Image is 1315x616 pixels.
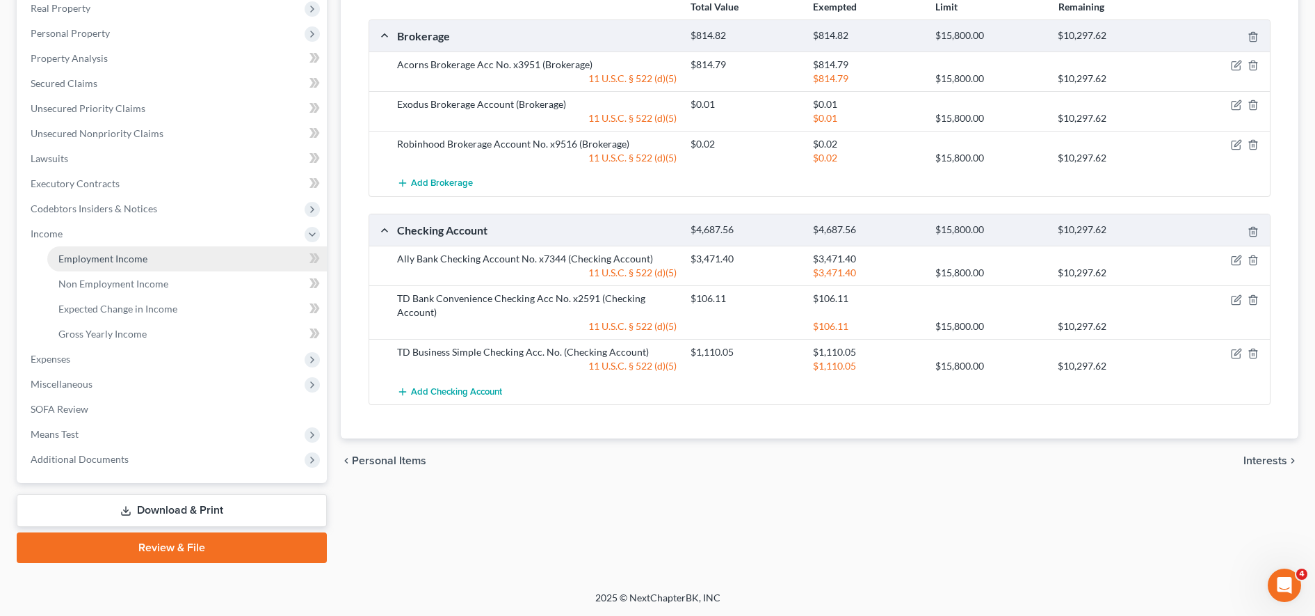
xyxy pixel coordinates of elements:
div: $0.01 [684,97,806,111]
a: Gross Yearly Income [47,322,327,347]
span: Unsecured Priority Claims [31,102,145,114]
span: Personal Items [352,455,426,466]
div: $814.79 [806,58,928,72]
div: 11 U.S.C. § 522 (d)(5) [390,72,684,86]
span: Interests [1243,455,1287,466]
div: $10,297.62 [1051,111,1173,125]
div: $10,297.62 [1051,319,1173,333]
span: Add Checking Account [411,386,502,397]
div: Acorns Brokerage Acc No. x3951 (Brokerage) [390,58,684,72]
span: Lawsuits [31,152,68,164]
span: Property Analysis [31,52,108,64]
div: $814.82 [806,29,928,42]
div: $15,800.00 [928,319,1051,333]
div: Exodus Brokerage Account (Brokerage) [390,97,684,111]
div: $1,110.05 [684,345,806,359]
span: Secured Claims [31,77,97,89]
div: TD Business Simple Checking Acc. No. (Checking Account) [390,345,684,359]
div: $106.11 [684,292,806,306]
div: $15,800.00 [928,111,1051,125]
a: Secured Claims [19,71,327,96]
div: $1,110.05 [806,345,928,359]
strong: Exempted [813,1,857,13]
div: $814.82 [684,29,806,42]
button: Interests chevron_right [1243,455,1298,466]
strong: Total Value [691,1,739,13]
div: $106.11 [806,319,928,333]
a: Expected Change in Income [47,297,327,322]
strong: Limit [935,1,958,13]
div: $1,110.05 [806,359,928,373]
div: 11 U.S.C. § 522 (d)(5) [390,151,684,165]
span: Real Property [31,2,90,14]
button: Add Brokerage [397,171,473,196]
span: Non Employment Income [58,278,168,290]
div: $10,297.62 [1051,359,1173,373]
span: Unsecured Nonpriority Claims [31,127,163,139]
strong: Remaining [1058,1,1104,13]
span: Codebtors Insiders & Notices [31,203,157,214]
span: Additional Documents [31,453,129,465]
a: Non Employment Income [47,271,327,297]
div: Brokerage [390,29,684,43]
div: $15,800.00 [928,29,1051,42]
div: $3,471.40 [684,252,806,266]
button: chevron_left Personal Items [341,455,426,466]
div: $3,471.40 [806,266,928,280]
div: 11 U.S.C. § 522 (d)(5) [390,359,684,373]
div: $10,297.62 [1051,29,1173,42]
div: $0.02 [684,137,806,151]
div: $0.02 [806,151,928,165]
div: $10,297.62 [1051,72,1173,86]
span: Miscellaneous [31,378,92,390]
a: Executory Contracts [19,171,327,196]
a: Review & File [17,532,327,563]
a: Unsecured Nonpriority Claims [19,121,327,146]
span: Add Brokerage [411,178,473,189]
i: chevron_left [341,455,352,466]
div: $15,800.00 [928,223,1051,237]
span: Expenses [31,353,70,365]
a: Unsecured Priority Claims [19,96,327,121]
span: Means Test [31,428,79,440]
a: Download & Print [17,494,327,527]
div: $4,687.56 [684,223,806,237]
span: Income [31,228,63,239]
div: $15,800.00 [928,72,1051,86]
div: Ally Bank Checking Account No. x7344 (Checking Account) [390,252,684,266]
div: $0.01 [806,111,928,125]
div: $0.02 [806,137,928,151]
button: Add Checking Account [397,379,502,404]
span: Executory Contracts [31,177,120,189]
i: chevron_right [1287,455,1298,466]
div: $106.11 [806,292,928,306]
div: $10,297.62 [1051,151,1173,165]
div: $10,297.62 [1051,223,1173,237]
span: Expected Change in Income [58,303,177,315]
a: Property Analysis [19,46,327,71]
div: $15,800.00 [928,266,1051,280]
span: Personal Property [31,27,110,39]
div: $10,297.62 [1051,266,1173,280]
div: $814.79 [806,72,928,86]
div: Robinhood Brokerage Account No. x9516 (Brokerage) [390,137,684,151]
span: Gross Yearly Income [58,328,147,340]
div: 11 U.S.C. § 522 (d)(5) [390,266,684,280]
div: $814.79 [684,58,806,72]
div: $4,687.56 [806,223,928,237]
div: 11 U.S.C. § 522 (d)(5) [390,111,684,125]
div: 11 U.S.C. § 522 (d)(5) [390,319,684,333]
div: TD Bank Convenience Checking Acc No. x2591 (Checking Account) [390,292,684,319]
div: $0.01 [806,97,928,111]
a: Employment Income [47,246,327,271]
div: Checking Account [390,223,684,237]
div: $3,471.40 [806,252,928,266]
iframe: Intercom live chat [1268,569,1301,602]
a: SOFA Review [19,397,327,422]
span: SOFA Review [31,403,88,415]
div: $15,800.00 [928,151,1051,165]
a: Lawsuits [19,146,327,171]
span: Employment Income [58,253,147,264]
div: 2025 © NextChapterBK, INC [261,591,1054,616]
div: $15,800.00 [928,359,1051,373]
